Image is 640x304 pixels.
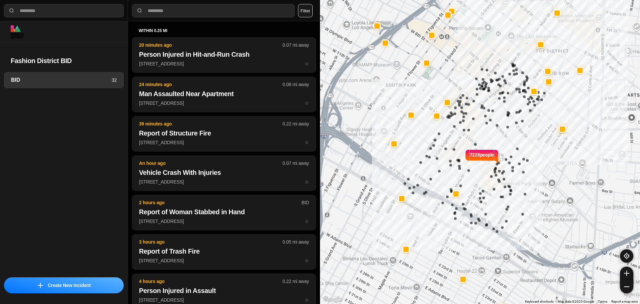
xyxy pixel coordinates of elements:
[494,149,499,164] img: notch
[283,239,309,245] p: 0.05 mi away
[139,81,283,88] p: 24 minutes ago
[283,42,309,48] p: 0.07 mi away
[139,286,309,295] h2: Person Injured in Assault
[112,77,117,83] p: 32
[132,37,316,73] button: 20 minutes ago0.07 mi awayPerson Injured in Hit-and-Run Crash[STREET_ADDRESS]star
[305,258,309,263] span: star
[624,253,630,259] img: recenter
[620,249,633,263] button: recenter
[139,278,283,285] p: 4 hours ago
[132,195,316,230] button: 2 hours agoBIDReport of Woman Stabbed in Hand[STREET_ADDRESS]star
[283,278,309,285] p: 0.22 mi away
[136,7,143,14] img: search
[139,42,283,48] p: 20 minutes ago
[139,139,309,146] p: [STREET_ADDRESS]
[525,299,554,304] button: Keyboard shortcuts
[139,199,301,206] p: 2 hours ago
[139,128,309,138] h2: Report of Structure Fire
[4,277,124,293] button: iconCreate New Incident
[322,295,344,304] a: Open this area in Google Maps (opens a new window)
[139,168,309,177] h2: Vehicle Crash With Injuries
[283,81,309,88] p: 0.08 mi away
[139,60,309,67] p: [STREET_ADDRESS]
[132,234,316,270] button: 3 hours ago0.05 mi awayReport of Trash Fire[STREET_ADDRESS]star
[139,89,309,98] h2: Man Assaulted Near Apartment
[305,297,309,303] span: star
[132,297,316,303] a: 4 hours ago0.22 mi awayPerson Injured in Assault[STREET_ADDRESS]star
[132,156,316,191] button: An hour ago0.07 mi awayVehicle Crash With Injuries[STREET_ADDRESS]star
[305,179,309,185] span: star
[139,179,309,185] p: [STREET_ADDRESS]
[305,61,309,66] span: star
[624,284,629,289] img: zoom-out
[139,120,283,127] p: 39 minutes ago
[283,120,309,127] p: 0.22 mi away
[139,257,309,264] p: [STREET_ADDRESS]
[132,100,316,106] a: 24 minutes ago0.08 mi awayMan Assaulted Near Apartment[STREET_ADDRESS]star
[139,239,283,245] p: 3 hours ago
[132,77,316,112] button: 24 minutes ago0.08 mi awayMan Assaulted Near Apartment[STREET_ADDRESS]star
[298,4,313,17] button: Filter
[301,199,309,206] p: BID
[558,300,594,303] span: Map data ©2025 Google
[139,28,309,33] h5: within 0.25 mi
[470,151,494,166] p: 7228 people
[139,207,309,217] h2: Report of Woman Stabbed in Hand
[11,25,24,38] img: logo
[132,61,316,66] a: 20 minutes ago0.07 mi awayPerson Injured in Hit-and-Run Crash[STREET_ADDRESS]star
[139,297,309,303] p: [STREET_ADDRESS]
[11,56,117,65] h2: Fashion District BID
[48,282,91,289] p: Create New Incident
[8,7,15,14] img: search
[132,179,316,185] a: An hour ago0.07 mi awayVehicle Crash With Injuries[STREET_ADDRESS]star
[132,218,316,224] a: 2 hours agoBIDReport of Woman Stabbed in Hand[STREET_ADDRESS]star
[139,160,283,167] p: An hour ago
[598,300,607,303] a: Terms (opens in new tab)
[139,50,309,59] h2: Person Injured in Hit-and-Run Crash
[624,271,629,276] img: zoom-in
[139,247,309,256] h2: Report of Trash Fire
[611,300,638,303] a: Report a map error
[132,139,316,145] a: 39 minutes ago0.22 mi awayReport of Structure Fire[STREET_ADDRESS]star
[620,267,633,280] button: zoom-in
[139,218,309,225] p: [STREET_ADDRESS]
[139,100,309,106] p: [STREET_ADDRESS]
[283,160,309,167] p: 0.07 mi away
[305,219,309,224] span: star
[322,295,344,304] img: Google
[132,116,316,151] button: 39 minutes ago0.22 mi awayReport of Structure Fire[STREET_ADDRESS]star
[38,283,43,288] img: icon
[620,280,633,293] button: zoom-out
[132,258,316,263] a: 3 hours ago0.05 mi awayReport of Trash Fire[STREET_ADDRESS]star
[4,72,124,88] a: BID32
[11,76,112,84] h3: BID
[305,140,309,145] span: star
[305,100,309,106] span: star
[465,149,470,164] img: notch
